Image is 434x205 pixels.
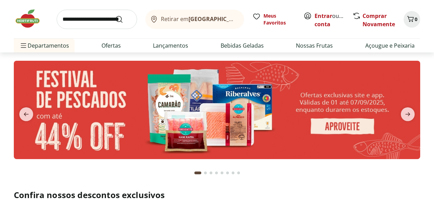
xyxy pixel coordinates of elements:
button: Go to page 8 from fs-carousel [236,165,241,181]
button: Current page from fs-carousel [193,165,203,181]
button: Go to page 2 from fs-carousel [203,165,208,181]
img: Hortifruti [14,8,48,29]
a: Ofertas [102,41,121,50]
a: Açougue e Peixaria [365,41,415,50]
button: Submit Search [115,15,132,23]
a: Meus Favoritos [252,12,295,26]
a: Entrar [315,12,332,20]
button: Go to page 3 from fs-carousel [208,165,214,181]
img: pescados [14,61,420,159]
a: Criar conta [315,12,353,28]
button: Go to page 5 from fs-carousel [219,165,225,181]
button: Retirar em[GEOGRAPHIC_DATA]/[GEOGRAPHIC_DATA] [145,10,244,29]
span: Retirar em [161,16,237,22]
span: ou [315,12,345,28]
span: Departamentos [19,37,69,54]
span: Meus Favoritos [263,12,295,26]
button: Go to page 7 from fs-carousel [230,165,236,181]
span: 0 [415,16,417,22]
a: Bebidas Geladas [221,41,264,50]
a: Lançamentos [153,41,188,50]
h2: Confira nossos descontos exclusivos [14,189,420,201]
input: search [57,10,137,29]
button: Go to page 4 from fs-carousel [214,165,219,181]
b: [GEOGRAPHIC_DATA]/[GEOGRAPHIC_DATA] [189,15,305,23]
a: Comprar Novamente [363,12,395,28]
button: Go to page 6 from fs-carousel [225,165,230,181]
button: Menu [19,37,28,54]
button: Carrinho [404,11,420,28]
a: Nossas Frutas [296,41,333,50]
button: next [395,107,420,121]
button: previous [14,107,39,121]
